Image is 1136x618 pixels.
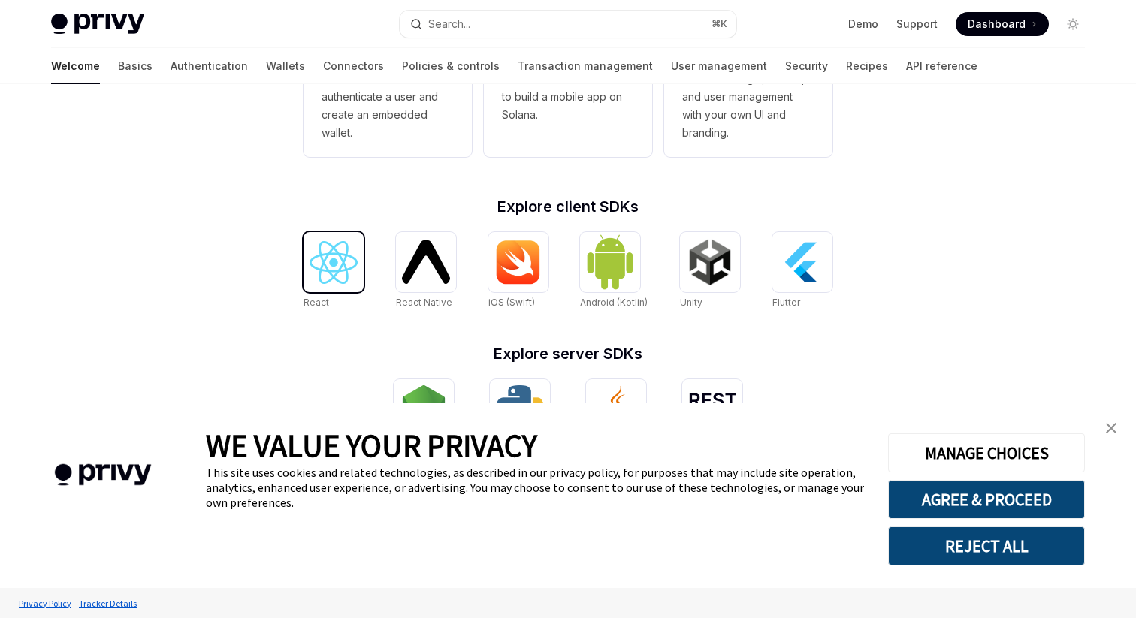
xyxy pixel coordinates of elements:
[682,70,814,142] span: Whitelabel login, wallets, and user management with your own UI and branding.
[712,18,727,30] span: ⌘ K
[785,48,828,84] a: Security
[680,232,740,310] a: UnityUnity
[496,385,544,433] img: Python
[490,379,550,457] a: PythonPython
[772,232,832,310] a: FlutterFlutter
[846,48,888,84] a: Recipes
[304,346,832,361] h2: Explore server SDKs
[671,48,767,84] a: User management
[586,234,634,290] img: Android (Kotlin)
[304,232,364,310] a: ReactReact
[580,297,648,308] span: Android (Kotlin)
[686,238,734,286] img: Unity
[51,48,100,84] a: Welcome
[75,590,140,616] a: Tracker Details
[322,70,454,142] span: Use the React SDK to authenticate a user and create an embedded wallet.
[906,48,977,84] a: API reference
[206,426,537,465] span: WE VALUE YOUR PRIVACY
[402,240,450,283] img: React Native
[488,232,548,310] a: iOS (Swift)iOS (Swift)
[171,48,248,84] a: Authentication
[680,297,702,308] span: Unity
[682,379,742,457] a: REST APIREST API
[118,48,153,84] a: Basics
[896,17,938,32] a: Support
[266,48,305,84] a: Wallets
[428,15,470,33] div: Search...
[888,480,1085,519] button: AGREE & PROCEED
[586,379,646,457] a: JavaJava
[848,17,878,32] a: Demo
[956,12,1049,36] a: Dashboard
[494,240,542,285] img: iOS (Swift)
[400,11,736,38] button: Search...⌘K
[518,48,653,84] a: Transaction management
[402,48,500,84] a: Policies & controls
[968,17,1026,32] span: Dashboard
[580,232,648,310] a: Android (Kotlin)Android (Kotlin)
[304,199,832,214] h2: Explore client SDKs
[394,379,454,457] a: NodeJSNodeJS
[772,297,800,308] span: Flutter
[310,241,358,284] img: React
[778,238,826,286] img: Flutter
[396,297,452,308] span: React Native
[51,14,144,35] img: light logo
[23,442,183,508] img: company logo
[1061,12,1085,36] button: Toggle dark mode
[15,590,75,616] a: Privacy Policy
[888,526,1085,565] button: REJECT ALL
[502,70,634,124] span: Use the React Native SDK to build a mobile app on Solana.
[206,465,866,510] div: This site uses cookies and related technologies, as described in our privacy policy, for purposes...
[488,297,535,308] span: iOS (Swift)
[888,433,1085,472] button: MANAGE CHOICES
[323,48,384,84] a: Connectors
[592,385,640,433] img: Java
[304,297,329,308] span: React
[396,232,456,310] a: React NativeReact Native
[1096,413,1126,443] a: close banner
[400,385,448,433] img: NodeJS
[1106,423,1116,433] img: close banner
[688,393,736,426] img: REST API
